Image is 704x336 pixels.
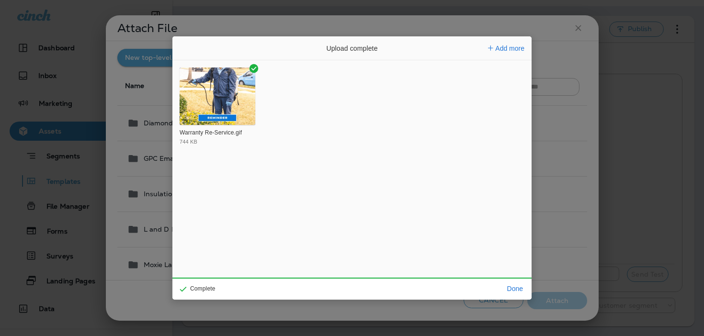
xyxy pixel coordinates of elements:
[484,42,528,55] button: Add more files
[180,286,215,291] div: Complete
[172,278,217,300] div: Complete
[180,67,255,125] img: Warranty Re-Service.gif
[503,282,527,295] button: Done
[495,45,524,52] span: Add more
[180,139,197,145] div: 744 KB
[280,36,424,60] div: Upload complete
[180,129,253,137] div: Warranty Re-Service.gif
